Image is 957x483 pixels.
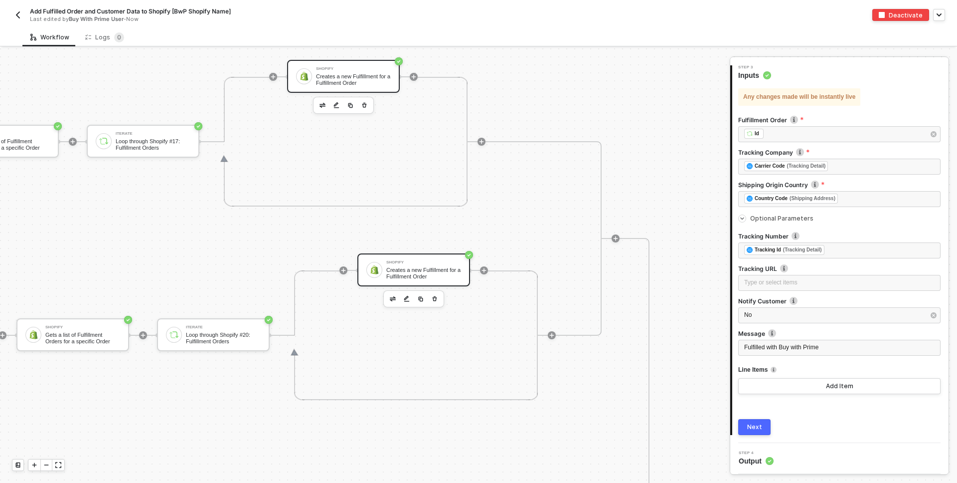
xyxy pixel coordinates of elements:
[780,264,788,272] img: icon-info
[300,72,309,81] img: icon
[411,74,417,80] span: icon-play
[755,129,759,138] div: Id
[319,103,325,108] img: edit-cred
[744,311,752,318] span: No
[186,325,261,329] div: Iterate
[738,419,771,435] button: Next
[30,33,69,41] div: Workflow
[730,65,949,435] div: Step 3Inputs Any changes made will be instantly liveFulfillment Ordericon-infofieldIconIdTracking...
[738,70,771,80] span: Inputs
[747,247,753,253] img: fieldIcon
[739,451,774,455] span: Step 4
[317,99,328,111] button: edit-cred
[404,295,410,302] img: edit-cred
[12,9,24,21] button: back
[45,332,120,344] div: Gets a list of Fulfillment Orders for a specific Order
[481,267,487,273] span: icon-play
[30,15,456,23] div: Last edited by - Now
[549,332,555,338] span: icon-play
[811,181,819,189] img: icon-info
[738,65,771,69] span: Step 3
[43,462,49,468] span: icon-minus
[465,251,473,259] span: icon-success-page
[340,267,346,273] span: icon-play
[54,122,62,130] span: icon-success-page
[783,246,822,254] div: (Tracking Detail)
[792,232,799,240] img: icon-info
[771,367,777,373] img: icon-info
[140,332,146,338] span: icon-play
[738,181,941,189] label: Shipping Origin Country
[386,260,461,264] div: Shopify
[395,57,403,65] span: icon-success-page
[872,9,929,21] button: deactivateDeactivate
[796,148,804,156] img: icon-info
[747,163,753,169] img: fieldIcon
[116,132,190,136] div: Iterate
[30,7,231,15] span: Add Fulfilled Order and Customer Data to Shopify [BwP Shopify Name]
[750,215,813,222] span: Optional Parameters
[344,99,356,111] button: copy-block
[768,329,776,337] img: icon-info
[265,316,273,324] span: icon-success-page
[85,32,124,42] div: Logs
[270,74,276,80] span: icon-play
[889,11,923,19] div: Deactivate
[29,330,38,339] img: icon
[478,139,484,145] span: icon-play
[69,15,124,22] span: Buy With Prime User
[330,99,342,111] button: edit-cred
[790,116,798,124] img: icon-info
[31,462,37,468] span: icon-play
[45,325,120,329] div: Shopify
[739,216,745,222] span: icon-arrow-right-small
[826,382,853,390] div: Add Item
[755,245,781,254] div: Tracking Id
[55,462,61,468] span: icon-expand
[418,296,424,302] img: copy-block
[194,122,202,130] span: icon-success-page
[124,316,132,324] span: icon-success-page
[401,293,413,305] button: edit-cred
[386,267,461,279] div: Creates a new Fulfillment for a Fulfillment Order
[316,67,391,71] div: Shopify
[70,139,76,145] span: icon-play
[744,344,818,351] span: Fulfilled with Buy with Prime
[747,131,753,137] img: fieldIcon
[790,195,835,203] div: (Shipping Address)
[613,236,619,241] span: icon-play
[738,378,941,394] button: Add Item
[390,296,396,301] img: edit-cred
[738,148,941,157] label: Tracking Company
[116,138,190,151] div: Loop through Shopify #17: Fulfillment Orders
[114,32,124,42] sup: 0
[879,12,885,18] img: deactivate
[347,102,353,108] img: copy-block
[738,116,941,124] label: Fulfillment Order
[99,137,108,146] img: icon
[739,456,774,466] span: Output
[333,102,339,109] img: edit-cred
[738,364,768,376] span: Line Items
[316,73,391,86] div: Creates a new Fulfillment for a Fulfillment Order
[14,11,22,19] img: back
[747,196,753,202] img: fieldIcon
[186,332,261,344] div: Loop through Shopify #20: Fulfillment Orders
[755,162,785,171] div: Carrier Code
[387,293,399,305] button: edit-cred
[738,297,941,305] label: Notify Customer
[738,232,941,241] label: Tracking Number
[738,329,941,338] label: Message
[790,297,797,305] img: icon-info
[730,451,949,466] div: Step 4Output
[169,330,178,339] img: icon
[738,88,860,106] div: Any changes made will be instantly live
[787,162,826,170] div: (Tracking Detail)
[738,264,941,273] label: Tracking URL
[415,293,427,305] button: copy-block
[738,213,941,224] div: Optional Parameters
[747,423,762,431] div: Next
[370,265,379,274] img: icon
[755,194,788,203] div: Country Code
